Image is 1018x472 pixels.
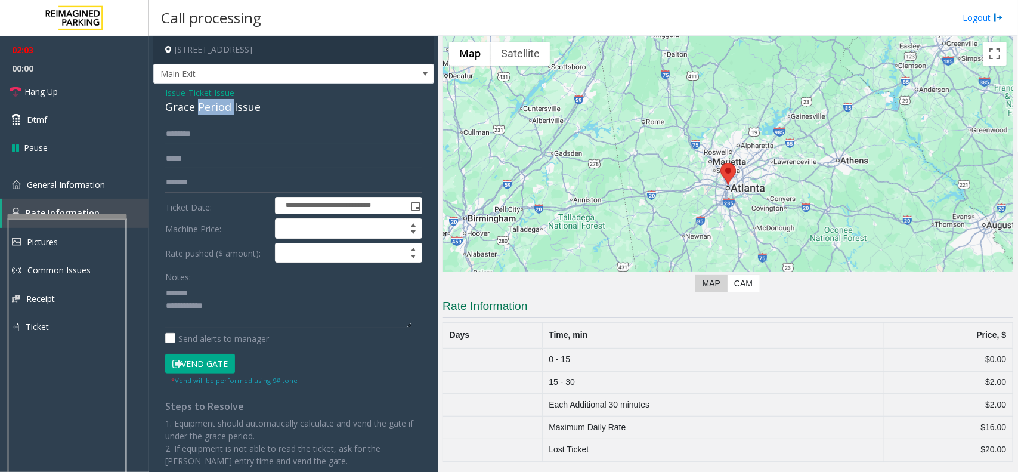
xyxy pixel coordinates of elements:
[405,243,422,253] span: Increase value
[165,401,422,412] h4: Steps to Resolve
[27,113,47,126] span: Dtmf
[542,348,884,371] td: 0 - 15
[171,376,298,385] small: Vend will be performed using 9# tone
[695,275,728,292] label: Map
[443,298,1013,318] h3: Rate Information
[165,417,422,467] p: 1. Equipment should automatically calculate and vend the gate if under the grace period. 2. If eq...
[727,275,760,292] label: CAM
[165,267,191,283] label: Notes:
[154,64,378,84] span: Main Exit
[162,218,272,239] label: Machine Price:
[405,253,422,263] span: Decrease value
[24,85,58,98] span: Hang Up
[26,207,100,218] span: Rate Information
[884,439,1013,461] td: $20.00
[165,87,185,99] span: Issue
[153,36,434,64] h4: [STREET_ADDRESS]
[491,42,550,66] button: Show satellite imagery
[185,87,234,98] span: -
[884,417,1013,439] td: $16.00
[155,3,267,32] h3: Call processing
[165,354,235,374] button: Vend Gate
[165,99,422,115] div: Grace Period Issue
[12,180,21,189] img: 'icon'
[24,141,48,154] span: Pause
[405,219,422,229] span: Increase value
[884,322,1013,348] th: Price, $
[983,42,1007,66] button: Toggle fullscreen view
[542,371,884,394] td: 15 - 30
[188,87,234,99] span: Ticket Issue
[162,243,272,263] label: Rate pushed ($ amount):
[409,198,422,214] span: Toggle popup
[542,322,884,348] th: Time, min
[12,208,20,218] img: 'icon'
[27,179,105,190] span: General Information
[165,332,269,345] label: Send alerts to manager
[884,371,1013,394] td: $2.00
[994,11,1003,24] img: logout
[542,394,884,417] td: Each Additional 30 minutes
[162,197,272,215] label: Ticket Date:
[884,348,1013,371] td: $0.00
[2,199,149,228] a: Rate Information
[963,11,1003,24] a: Logout
[405,229,422,238] span: Decrease value
[884,394,1013,417] td: $2.00
[542,417,884,439] td: Maximum Daily Rate
[720,163,736,185] div: 718 West Peachtree Street Northwest, Atlanta, GA
[443,322,543,348] th: Days
[449,42,491,66] button: Show street map
[542,439,884,461] td: Lost Ticket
